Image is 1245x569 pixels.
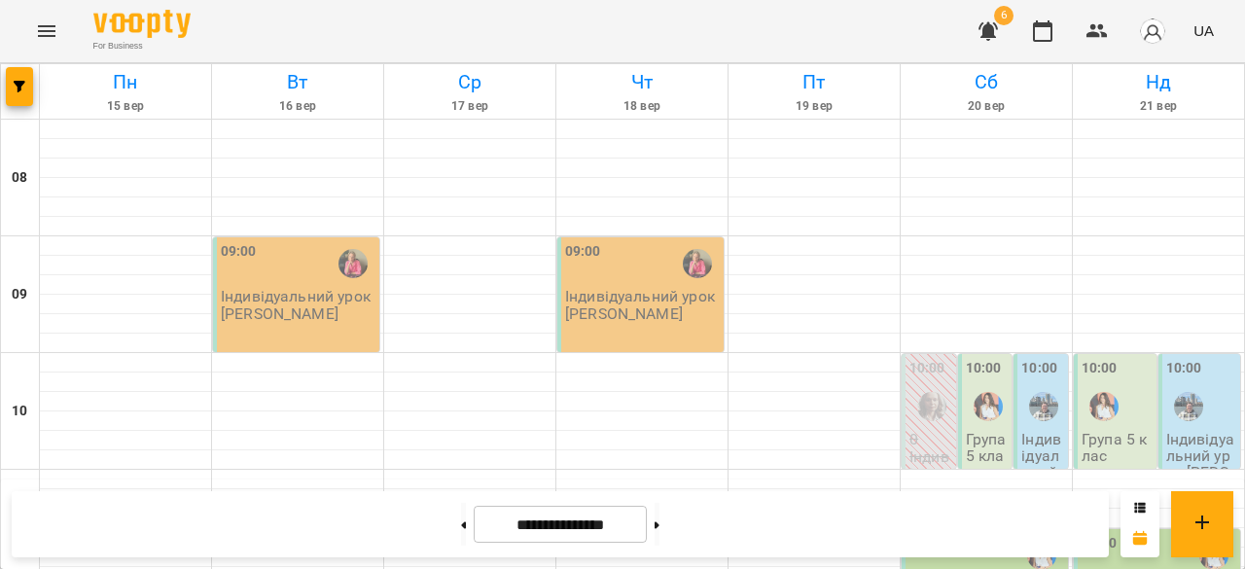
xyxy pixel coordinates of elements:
[215,67,380,97] h6: Вт
[221,288,375,322] p: Індивідуальний урок [PERSON_NAME]
[43,97,208,116] h6: 15 вер
[23,8,70,54] button: Menu
[1076,67,1241,97] h6: Нд
[1076,97,1241,116] h6: 21 вер
[1174,392,1203,421] img: Бануляк Наталія Василівна
[1082,358,1118,379] label: 10:00
[12,401,27,422] h6: 10
[221,241,257,263] label: 09:00
[731,97,897,116] h6: 19 вер
[1021,358,1057,379] label: 10:00
[559,97,725,116] h6: 18 вер
[559,67,725,97] h6: Чт
[909,358,945,379] label: 10:00
[12,167,27,189] h6: 08
[994,6,1014,25] span: 6
[93,10,191,38] img: Voopty Logo
[1082,431,1153,465] p: Група 5 клас
[904,97,1069,116] h6: 20 вер
[731,67,897,97] h6: Пт
[93,40,191,53] span: For Business
[565,241,601,263] label: 09:00
[1089,392,1119,421] img: Ольга Олександрівна Об'єдкова
[215,97,380,116] h6: 16 вер
[1139,18,1166,45] img: avatar_s.png
[917,392,946,421] img: Дарина Святославівна Марціновська
[1166,431,1237,515] p: Індивідуальний урок [PERSON_NAME]
[565,288,720,322] p: Індивідуальний урок [PERSON_NAME]
[683,249,712,278] img: Вольська Світлана Павлівна
[966,431,1009,481] p: Група 5 клас
[909,431,952,447] p: 0
[1186,13,1222,49] button: UA
[1193,20,1214,41] span: UA
[387,97,552,116] h6: 17 вер
[1021,431,1064,549] p: Індивідуальний урок [PERSON_NAME]
[387,67,552,97] h6: Ср
[1166,358,1202,379] label: 10:00
[974,392,1003,421] img: Ольга Олександрівна Об'єдкова
[1029,392,1058,421] img: Бануляк Наталія Василівна
[909,448,952,566] p: Індивідуальний урок [PERSON_NAME]
[966,358,1002,379] label: 10:00
[12,284,27,305] h6: 09
[904,67,1069,97] h6: Сб
[43,67,208,97] h6: Пн
[338,249,368,278] img: Вольська Світлана Павлівна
